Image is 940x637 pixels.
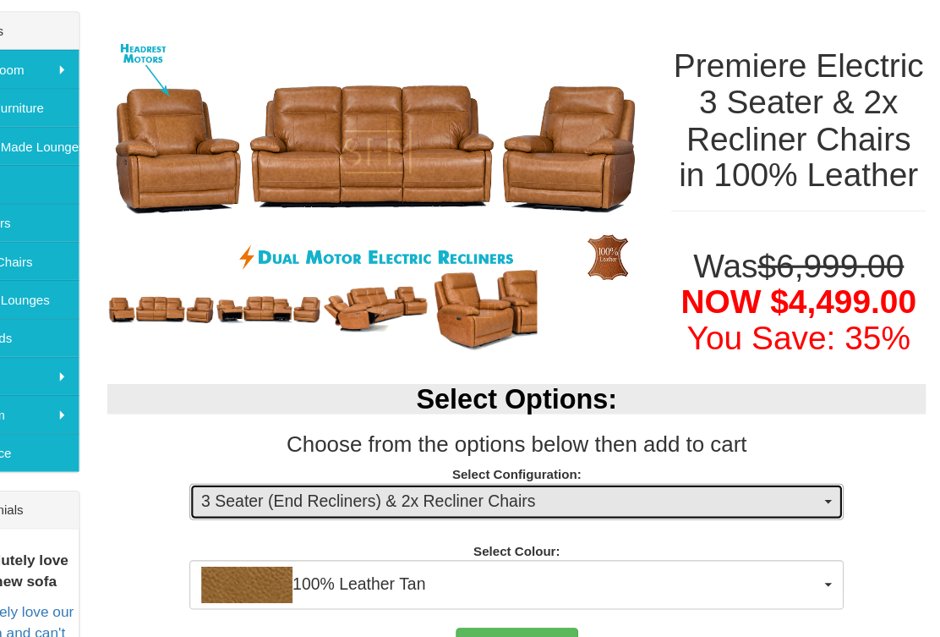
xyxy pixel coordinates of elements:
[256,543,829,577] span: 100% Leather Tan
[245,537,851,583] button: 100% Leather Tan100% Leather Tan
[456,374,642,402] b: Select Options:
[489,451,609,464] strong: Select Configuration:
[14,420,143,455] a: Clearance
[772,247,907,282] del: $6,999.00
[14,30,143,64] div: Products
[14,349,143,384] a: Dining
[700,280,918,315] span: NOW $4,499.00
[492,600,605,634] button: Add to Cart
[691,63,927,196] h1: Premiere Electric 3 Seater & 2x Recliner Chairs in 100% Leather
[14,171,143,206] a: Rugs
[508,522,588,535] strong: Select Colour:
[14,64,143,100] a: Living Room
[14,313,143,349] a: Sofa Beds
[14,135,143,171] a: Custom Made Lounges
[14,242,143,277] a: Accent Chairs
[245,466,851,500] button: 3 Seater (End Recliners) & 2x Recliner Chairs
[14,474,143,508] div: Testimonials
[256,543,341,577] img: 100% Leather Tan
[169,419,927,441] h3: Choose from the options below then add to cart
[14,277,143,313] a: Theatre Lounges
[256,472,829,494] span: 3 Seater (End Recliners) & 2x Recliner Chairs
[706,314,913,349] font: You Save: 35%
[28,530,133,564] b: I absolutely love our new sofa
[691,248,927,349] h1: Was
[14,384,143,420] a: Bedroom
[14,206,143,242] a: Lift Chairs
[14,100,143,135] a: Moran Furniture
